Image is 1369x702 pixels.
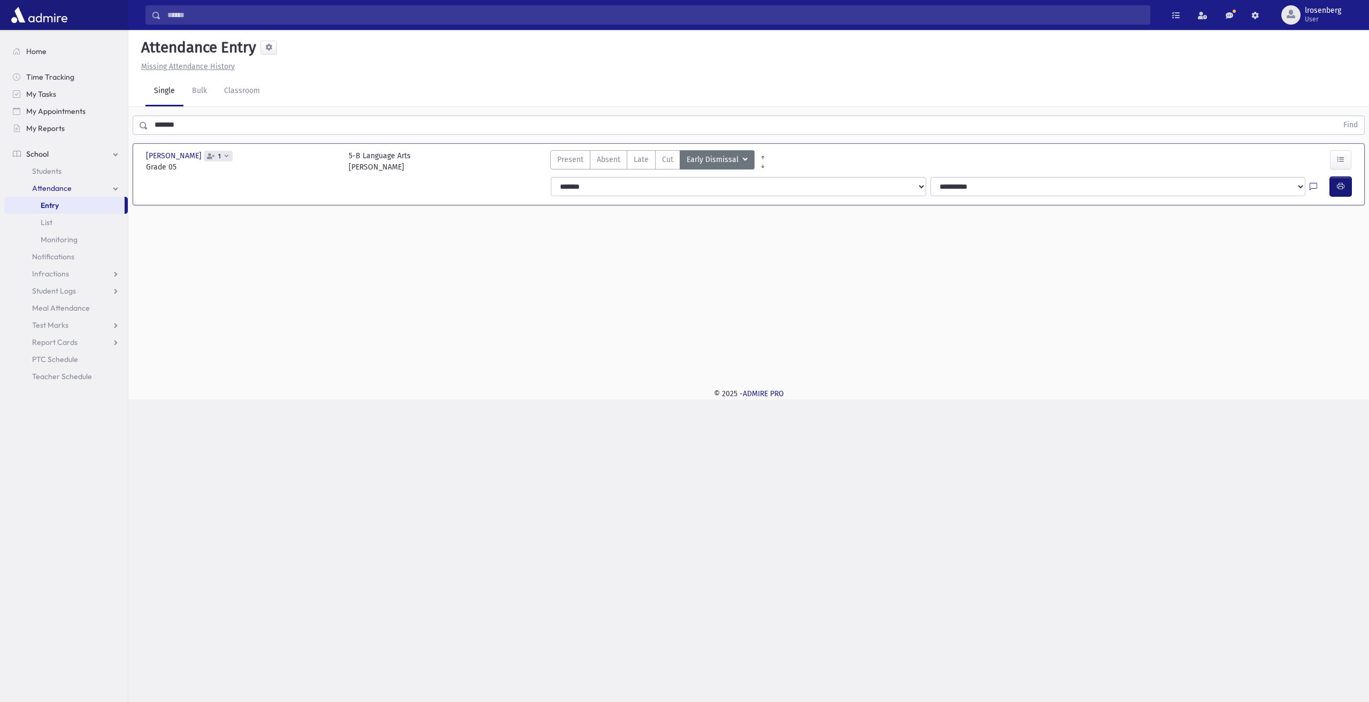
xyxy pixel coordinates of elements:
a: Teacher Schedule [4,368,128,385]
span: Notifications [32,252,74,261]
a: My Appointments [4,103,128,120]
span: Teacher Schedule [32,372,92,381]
img: AdmirePro [9,4,70,26]
a: Entry [4,197,125,214]
a: List [4,214,128,231]
a: My Reports [4,120,128,137]
span: My Appointments [26,106,86,116]
span: User [1305,15,1341,24]
span: Early Dismissal [687,154,741,166]
a: Attendance [4,180,128,197]
a: Missing Attendance History [137,62,235,71]
span: Test Marks [32,320,68,330]
span: Meal Attendance [32,303,90,313]
span: Monitoring [41,235,78,244]
a: Test Marks [4,317,128,334]
button: Early Dismissal [680,150,755,169]
a: Notifications [4,248,128,265]
span: School [26,149,49,159]
a: Classroom [216,76,268,106]
a: School [4,145,128,163]
span: Report Cards [32,337,78,347]
a: Student Logs [4,282,128,299]
span: My Tasks [26,89,56,99]
a: My Tasks [4,86,128,103]
span: Attendance [32,183,72,193]
span: Cut [662,154,673,165]
span: Present [557,154,583,165]
a: Monitoring [4,231,128,248]
span: PTC Schedule [32,354,78,364]
span: Absent [597,154,620,165]
span: Late [634,154,649,165]
span: Time Tracking [26,72,74,82]
a: Time Tracking [4,68,128,86]
a: Single [145,76,183,106]
a: Infractions [4,265,128,282]
span: [PERSON_NAME] [146,150,204,161]
span: Students [32,166,61,176]
span: Infractions [32,269,69,279]
h5: Attendance Entry [137,38,256,57]
span: Home [26,47,47,56]
span: Grade 05 [146,161,338,173]
div: 5-B Language Arts [PERSON_NAME] [349,150,411,173]
div: © 2025 - [145,388,1352,399]
span: List [41,218,52,227]
a: Bulk [183,76,216,106]
span: lrosenberg [1305,6,1341,15]
input: Search [161,5,1150,25]
span: 1 [216,153,223,160]
u: Missing Attendance History [141,62,235,71]
span: Student Logs [32,286,76,296]
button: Find [1337,116,1364,134]
span: My Reports [26,124,65,133]
a: ADMIRE PRO [743,389,784,398]
div: AttTypes [550,150,755,173]
a: PTC Schedule [4,351,128,368]
a: Report Cards [4,334,128,351]
a: Meal Attendance [4,299,128,317]
a: Students [4,163,128,180]
a: Home [4,43,128,60]
span: Entry [41,200,59,210]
